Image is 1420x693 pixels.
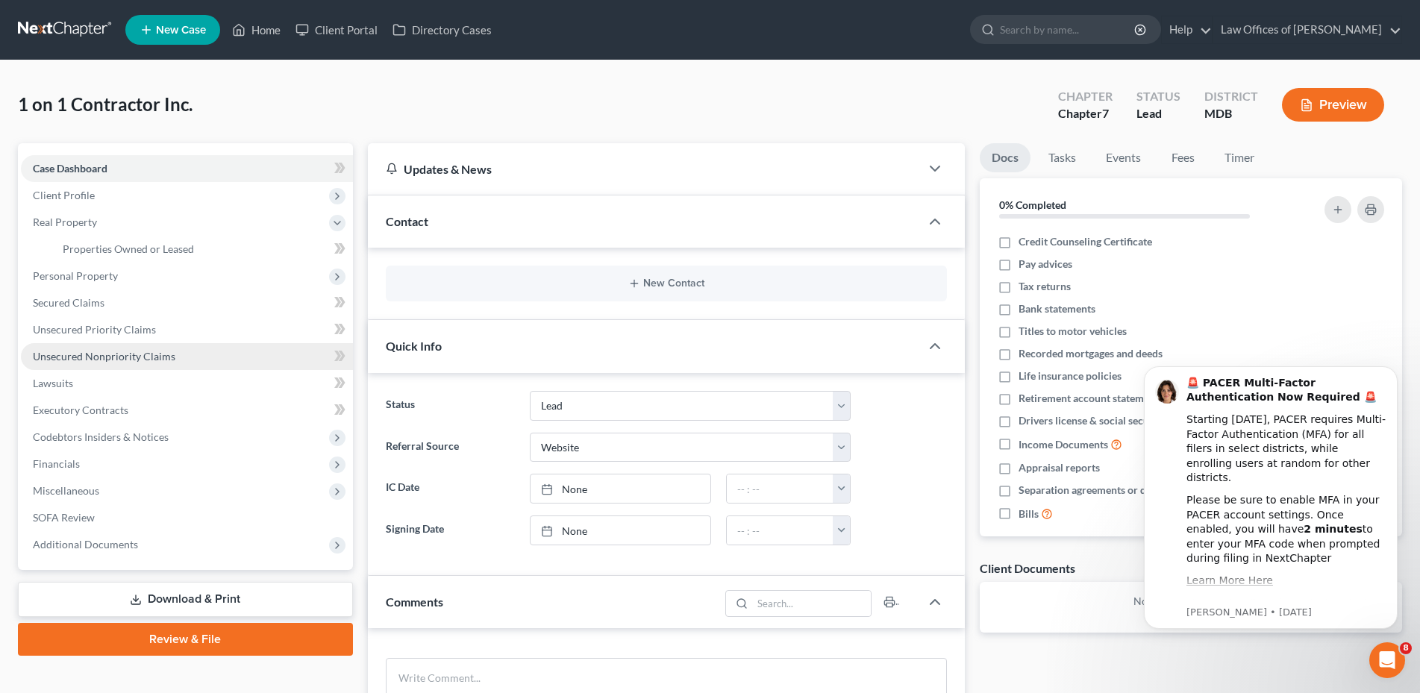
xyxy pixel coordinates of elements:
iframe: Intercom live chat [1369,642,1405,678]
div: District [1204,88,1258,105]
span: Executory Contracts [33,404,128,416]
div: Chapter [1058,88,1113,105]
span: Contact [386,214,428,228]
a: SOFA Review [21,504,353,531]
span: 8 [1400,642,1412,654]
span: SOFA Review [33,511,95,524]
input: Search by name... [1000,16,1136,43]
span: Codebtors Insiders & Notices [33,430,169,443]
span: Real Property [33,216,97,228]
span: Financials [33,457,80,470]
span: Miscellaneous [33,484,99,497]
span: Credit Counseling Certificate [1019,234,1152,249]
a: Tasks [1036,143,1088,172]
span: Income Documents [1019,437,1108,452]
a: Timer [1213,143,1266,172]
div: Client Documents [980,560,1075,576]
span: Case Dashboard [33,162,107,175]
span: Appraisal reports [1019,460,1100,475]
span: Additional Documents [33,538,138,551]
span: Drivers license & social security card [1019,413,1189,428]
span: Separation agreements or decrees of divorces [1019,483,1230,498]
button: Preview [1282,88,1384,122]
span: Life insurance policies [1019,369,1122,383]
span: Tax returns [1019,279,1071,294]
a: Docs [980,143,1030,172]
span: New Case [156,25,206,36]
span: Unsecured Nonpriority Claims [33,350,175,363]
a: Law Offices of [PERSON_NAME] [1213,16,1401,43]
a: Unsecured Priority Claims [21,316,353,343]
label: Status [378,391,522,421]
span: Personal Property [33,269,118,282]
span: Secured Claims [33,296,104,309]
a: Executory Contracts [21,397,353,424]
div: Lead [1136,105,1180,122]
a: Fees [1159,143,1207,172]
input: -- : -- [727,474,834,503]
span: Unsecured Priority Claims [33,323,156,336]
a: Download & Print [18,582,353,617]
span: Comments [386,595,443,609]
input: Search... [753,591,872,616]
a: Case Dashboard [21,155,353,182]
a: Directory Cases [385,16,499,43]
span: Properties Owned or Leased [63,242,194,255]
label: IC Date [378,474,522,504]
p: No client documents yet. [992,594,1390,609]
a: None [531,474,710,503]
span: Pay advices [1019,257,1072,272]
a: Events [1094,143,1153,172]
span: Bills [1019,507,1039,521]
span: Bank statements [1019,301,1095,316]
span: Client Profile [33,189,95,201]
label: Referral Source [378,433,522,462]
div: Chapter [1058,105,1113,122]
a: Lawsuits [21,370,353,397]
span: Lawsuits [33,377,73,389]
div: Updates & News [386,161,902,177]
span: Retirement account statements [1019,391,1163,406]
span: 1 on 1 Contractor Inc. [18,93,193,115]
a: Secured Claims [21,289,353,316]
a: None [531,516,710,545]
button: New Contact [398,277,935,289]
div: MDB [1204,105,1258,122]
span: Quick Info [386,339,442,353]
span: 7 [1102,106,1109,120]
span: Titles to motor vehicles [1019,324,1127,339]
label: Signing Date [378,515,522,545]
strong: 0% Completed [999,198,1066,211]
input: -- : -- [727,516,834,545]
a: Properties Owned or Leased [51,236,353,263]
span: Recorded mortgages and deeds [1019,346,1163,361]
a: Client Portal [288,16,385,43]
a: Help [1162,16,1212,43]
iframe: Intercom notifications message [1122,344,1420,653]
a: Unsecured Nonpriority Claims [21,343,353,370]
a: Home [225,16,288,43]
div: Status [1136,88,1180,105]
a: Review & File [18,623,353,656]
